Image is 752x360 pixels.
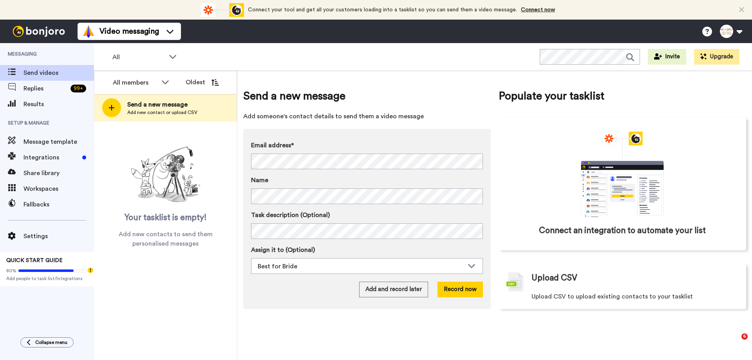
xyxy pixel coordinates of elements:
button: Invite [648,49,686,65]
span: Name [251,175,268,185]
div: Tooltip anchor [87,267,94,274]
span: Workspaces [23,184,94,194]
label: Email address* [251,141,483,150]
div: animation [201,3,244,17]
span: Share library [23,168,94,178]
span: Add new contact or upload CSV [127,109,197,116]
span: Add someone's contact details to send them a video message [243,112,491,121]
div: animation [564,132,681,217]
span: Results [23,99,94,109]
span: Collapse menu [35,339,67,346]
span: Send a new message [243,88,491,104]
button: Upgrade [694,49,739,65]
span: Add people to task list/Integrations [6,275,88,282]
span: Message template [23,137,94,147]
span: Populate your tasklist [499,88,746,104]
span: Replies [23,84,67,93]
span: Send videos [23,68,94,78]
span: QUICK START GUIDE [6,258,63,263]
button: Add and record later [359,282,428,297]
div: Best for Bride [258,262,464,271]
span: 80% [6,268,16,274]
img: bj-logo-header-white.svg [9,26,68,37]
span: Your tasklist is empty! [125,212,207,224]
span: Connect an integration to automate your list [539,225,706,237]
span: Upload CSV to upload existing contacts to your tasklist [531,292,693,301]
label: Assign it to (Optional) [251,245,483,255]
div: All members [113,78,157,87]
span: Upload CSV [531,272,577,284]
iframe: Intercom live chat [725,333,744,352]
span: Add new contacts to send them personalised messages [106,230,225,248]
span: Connect your tool and get all your customers loading into a tasklist so you can send them a video... [248,7,517,13]
img: vm-color.svg [82,25,95,38]
span: Fallbacks [23,200,94,209]
span: Integrations [23,153,79,162]
span: 6 [741,333,748,340]
a: Connect now [521,7,555,13]
span: All [112,52,165,62]
span: Send a new message [127,100,197,109]
span: Settings [23,232,94,241]
img: csv-grey.png [506,272,524,292]
button: Record now [437,282,483,297]
label: Task description (Optional) [251,210,483,220]
span: Video messaging [99,26,159,37]
div: 99 + [70,85,86,92]
img: ready-set-action.png [127,143,205,206]
button: Oldest [180,74,225,90]
button: Collapse menu [20,337,74,347]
